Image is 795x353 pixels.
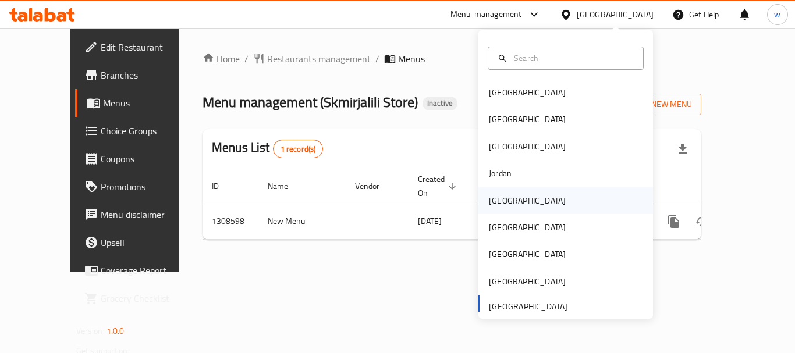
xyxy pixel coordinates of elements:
div: Export file [669,135,697,163]
div: [GEOGRAPHIC_DATA] [489,86,566,99]
span: Menu management ( Skmirjalili Store ) [203,89,418,115]
button: Add New Menu [611,94,701,115]
a: Restaurants management [253,52,371,66]
span: Name [268,179,303,193]
td: New Menu [258,204,346,239]
div: [GEOGRAPHIC_DATA] [577,8,654,21]
a: Upsell [75,229,203,256]
span: Choice Groups [101,124,194,138]
li: / [244,52,249,66]
a: Branches [75,61,203,89]
span: Inactive [423,98,457,108]
a: Grocery Checklist [75,284,203,312]
span: Coverage Report [101,263,194,277]
span: Vendor [355,179,395,193]
div: [GEOGRAPHIC_DATA] [489,140,566,153]
span: Menus [103,96,194,110]
span: 1 record(s) [274,144,323,155]
div: [GEOGRAPHIC_DATA] [489,221,566,234]
a: Promotions [75,173,203,201]
div: Inactive [423,97,457,110]
a: Menus [75,89,203,117]
nav: breadcrumb [203,52,701,66]
div: [GEOGRAPHIC_DATA] [489,113,566,126]
button: more [660,208,688,236]
td: 1308598 [203,204,258,239]
h2: Menus List [212,139,323,158]
span: Grocery Checklist [101,291,194,305]
div: [GEOGRAPHIC_DATA] [489,194,566,207]
input: Search [509,52,636,65]
div: Total records count [273,140,324,158]
a: Edit Restaurant [75,33,203,61]
a: Coupons [75,145,203,173]
a: Choice Groups [75,117,203,145]
a: Menu disclaimer [75,201,203,229]
span: Menus [398,52,425,66]
span: [DATE] [418,213,442,229]
button: Change Status [688,208,716,236]
span: Upsell [101,236,194,249]
div: [GEOGRAPHIC_DATA] [489,248,566,261]
a: Coverage Report [75,256,203,284]
span: Edit Restaurant [101,40,194,54]
span: Version: [76,323,105,338]
a: Home [203,52,240,66]
div: [GEOGRAPHIC_DATA] [489,275,566,288]
span: 1.0.0 [107,323,125,338]
span: Add New Menu [620,97,692,112]
span: Created On [418,172,460,200]
span: Menu disclaimer [101,208,194,222]
span: Promotions [101,180,194,194]
span: Restaurants management [267,52,371,66]
span: Branches [101,68,194,82]
span: ID [212,179,234,193]
div: Jordan [489,167,512,180]
li: / [375,52,379,66]
span: w [774,8,780,21]
span: Coupons [101,152,194,166]
div: Menu-management [450,8,522,22]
